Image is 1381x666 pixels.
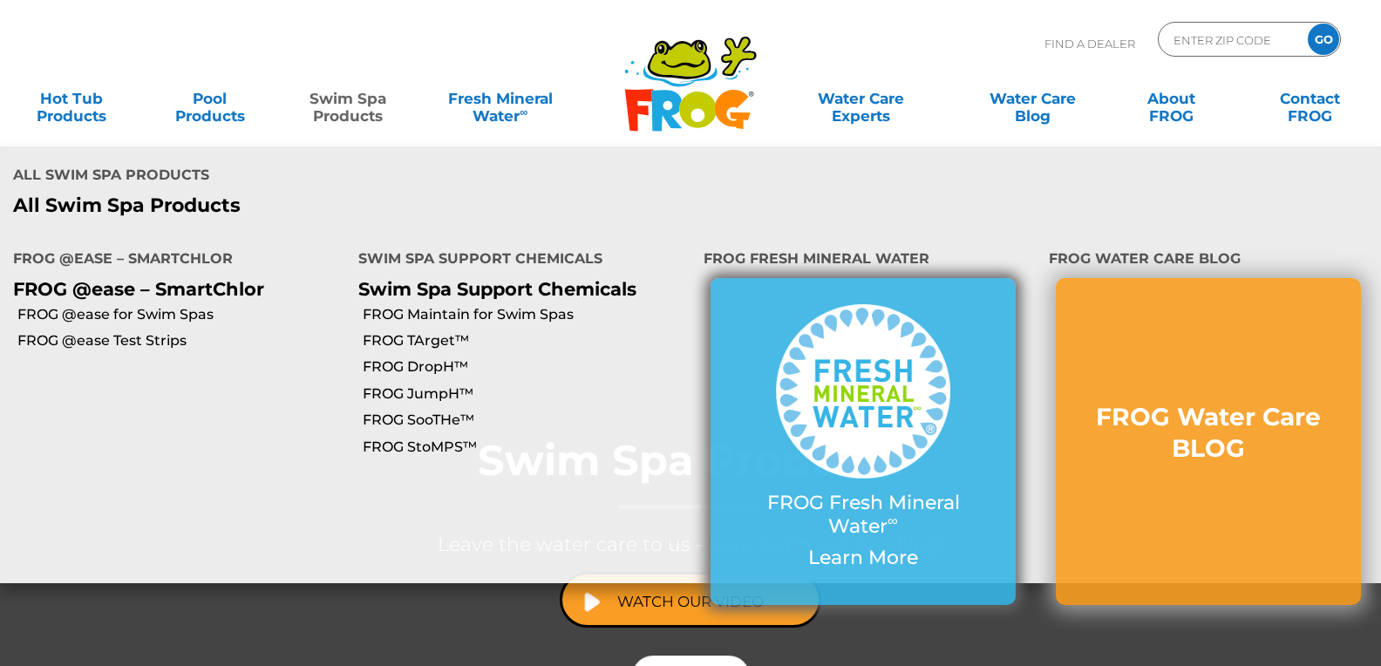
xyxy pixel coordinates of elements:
[363,357,690,377] a: FROG DropH™
[773,81,949,116] a: Water CareExperts
[745,492,981,538] p: FROG Fresh Mineral Water
[1255,81,1364,116] a: ContactFROG
[363,384,690,404] a: FROG JumpH™
[520,105,527,119] sup: ∞
[17,81,126,116] a: Hot TubProducts
[1044,22,1135,65] p: Find A Dealer
[1049,243,1368,278] h4: FROG Water Care BLOG
[1091,401,1326,482] a: FROG Water Care BLOG
[888,512,898,529] sup: ∞
[745,547,981,569] p: Learn More
[17,331,345,350] a: FROG @ease Test Strips
[358,243,677,278] h4: Swim Spa Support Chemicals
[1118,81,1226,116] a: AboutFROG
[560,572,821,628] a: Watch Our Video
[704,243,1023,278] h4: FROG Fresh Mineral Water
[358,278,636,300] a: Swim Spa Support Chemicals
[432,81,567,116] a: Fresh MineralWater∞
[363,331,690,350] a: FROG TArget™
[295,81,403,116] a: Swim SpaProducts
[363,411,690,430] a: FROG SooTHe™
[363,438,690,457] a: FROG StoMPS™
[13,194,677,217] a: All Swim Spa Products
[745,304,981,578] a: FROG Fresh Mineral Water∞ Learn More
[1172,27,1289,52] input: Zip Code Form
[17,305,345,324] a: FROG @ease for Swim Spas
[156,81,264,116] a: PoolProducts
[979,81,1087,116] a: Water CareBlog
[363,305,690,324] a: FROG Maintain for Swim Spas
[1091,401,1326,465] h3: FROG Water Care BLOG
[13,160,677,194] h4: All Swim Spa Products
[1308,24,1339,55] input: GO
[13,278,332,300] p: FROG @ease – SmartChlor
[13,243,332,278] h4: FROG @ease – SmartChlor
